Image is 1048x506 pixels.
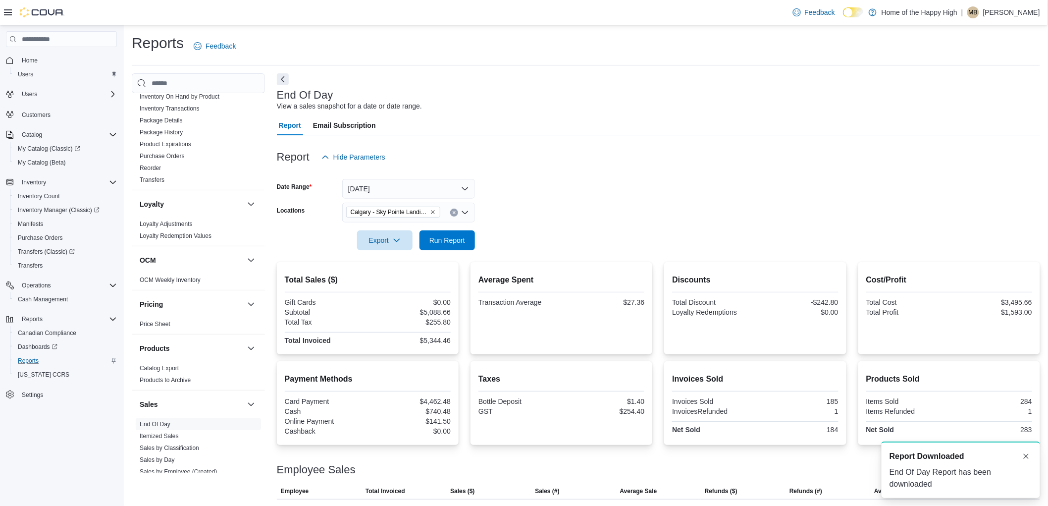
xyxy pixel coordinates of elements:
span: Washington CCRS [14,369,117,381]
h3: Employee Sales [277,464,356,476]
a: Product Expirations [140,141,191,148]
button: Canadian Compliance [10,326,121,340]
button: [US_STATE] CCRS [10,368,121,382]
h1: Reports [132,33,184,53]
div: InvoicesRefunded [672,407,753,415]
a: OCM Weekly Inventory [140,277,201,283]
h2: Average Spent [478,274,644,286]
button: Open list of options [461,209,469,217]
img: Cova [20,7,64,17]
a: Purchase Orders [14,232,67,244]
div: OCM [132,274,265,290]
a: Reorder [140,165,161,171]
span: Feedback [206,41,236,51]
span: Refunds (#) [789,487,822,495]
div: $5,344.46 [369,337,451,344]
a: Package History [140,129,183,136]
span: Transfers (Classic) [18,248,75,256]
button: Reports [18,313,47,325]
span: Purchase Orders [18,234,63,242]
div: End Of Day Report has been downloaded [890,466,1032,490]
button: Remove Calgary - Sky Pointe Landing - Fire & Flower from selection in this group [430,209,436,215]
h3: Report [277,151,310,163]
div: $4,462.48 [369,397,451,405]
a: Transfers [140,176,164,183]
button: Manifests [10,217,121,231]
span: Transfers [140,176,164,184]
button: Catalog [2,128,121,142]
button: Loyalty [245,198,257,210]
h2: Products Sold [866,373,1032,385]
span: [US_STATE] CCRS [18,371,69,379]
div: $0.00 [369,298,451,306]
strong: Total Invoiced [285,337,331,344]
span: Products to Archive [140,376,191,384]
button: Inventory [18,176,50,188]
a: Transfers (Classic) [14,246,79,258]
span: Inventory [22,178,46,186]
button: Users [10,67,121,81]
button: Clear input [450,209,458,217]
div: Loyalty Redemptions [672,308,753,316]
button: Inventory [2,175,121,189]
button: Products [140,343,243,353]
a: Dashboards [14,341,61,353]
div: GST [478,407,560,415]
a: Package Details [140,117,183,124]
p: Home of the Happy High [882,6,957,18]
button: Run Report [419,230,475,250]
div: Subtotal [285,308,366,316]
button: Inventory Count [10,189,121,203]
div: View a sales snapshot for a date or date range. [277,101,422,112]
a: Settings [18,389,47,401]
button: Next [277,73,289,85]
span: Dashboards [14,341,117,353]
div: Pricing [132,318,265,334]
div: 284 [951,397,1032,405]
span: Loyalty Adjustments [140,220,193,228]
a: Inventory Manager (Classic) [14,204,104,216]
a: Sales by Day [140,456,175,463]
span: Home [18,54,117,66]
div: Total Cost [866,298,947,306]
div: $0.00 [369,427,451,435]
span: Reorder [140,164,161,172]
button: Cash Management [10,292,121,306]
div: Loyalty [132,218,265,246]
div: Items Sold [866,397,947,405]
button: Reports [10,354,121,368]
span: My Catalog (Beta) [18,159,66,167]
span: Users [18,88,117,100]
div: $3,495.66 [951,298,1032,306]
a: Transfers [14,260,47,272]
strong: Net Sold [866,426,894,434]
span: Hide Parameters [333,152,385,162]
div: $141.50 [369,417,451,425]
button: Transfers [10,259,121,273]
span: Employee [281,487,309,495]
div: $0.00 [757,308,838,316]
a: Canadian Compliance [14,327,80,339]
div: Invoices Sold [672,397,753,405]
span: Product Expirations [140,140,191,148]
h2: Invoices Sold [672,373,838,385]
span: Catalog [18,129,117,141]
span: Sales by Day [140,456,175,464]
div: Online Payment [285,417,366,425]
span: End Of Day [140,420,170,428]
span: Inventory Manager (Classic) [18,206,100,214]
a: Price Sheet [140,321,170,328]
span: Cash Management [18,295,68,303]
span: Users [18,70,33,78]
a: My Catalog (Classic) [10,142,121,156]
span: Reports [22,315,43,323]
button: [DATE] [342,179,475,199]
button: Users [18,88,41,100]
div: $27.36 [564,298,645,306]
span: Transfers [14,260,117,272]
a: Home [18,55,42,66]
button: Purchase Orders [10,231,121,245]
div: Transaction Average [478,298,560,306]
div: $255.80 [369,318,451,326]
div: 1 [757,407,838,415]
